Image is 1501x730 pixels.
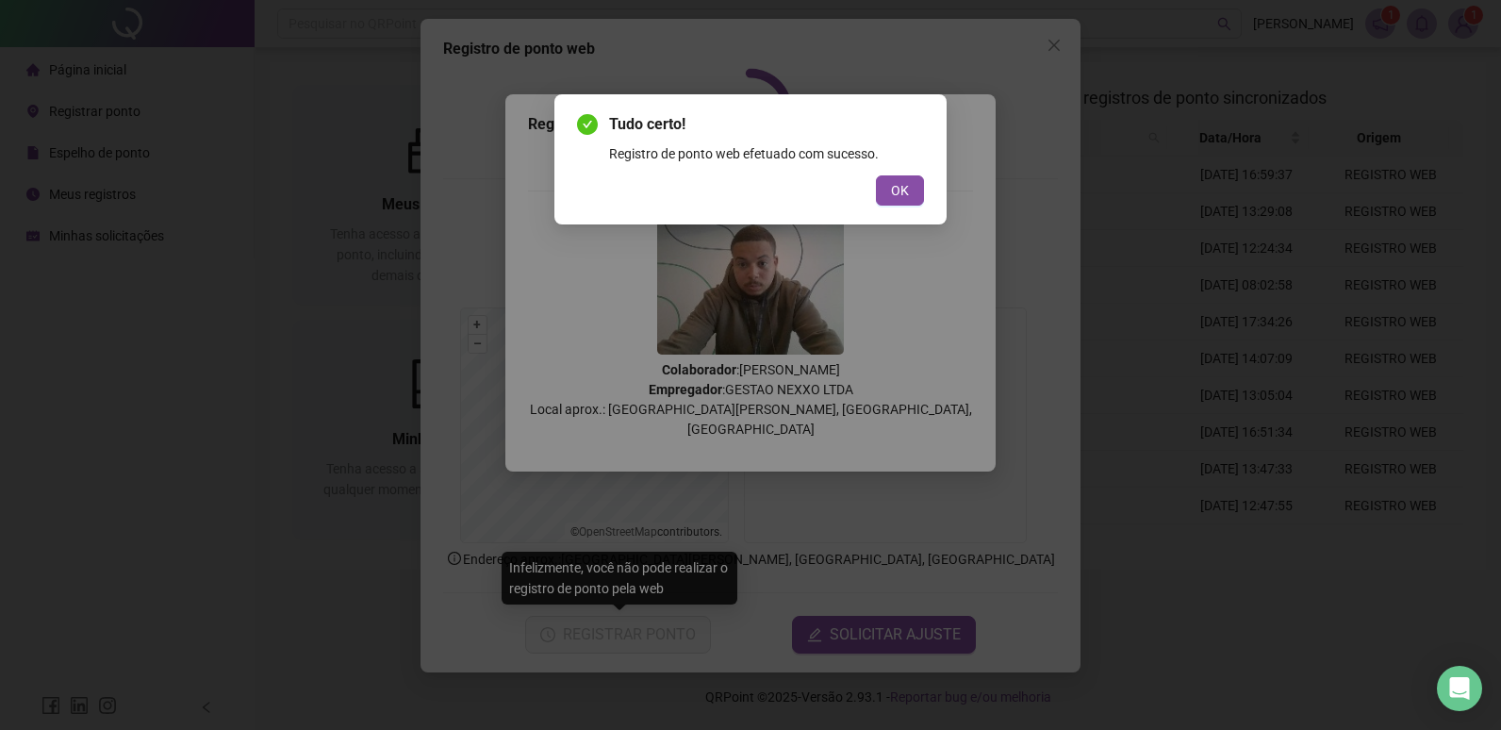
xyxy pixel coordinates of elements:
[609,113,924,136] span: Tudo certo!
[876,175,924,206] button: OK
[1437,666,1482,711] div: Open Intercom Messenger
[577,114,598,135] span: check-circle
[609,143,924,164] div: Registro de ponto web efetuado com sucesso.
[891,180,909,201] span: OK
